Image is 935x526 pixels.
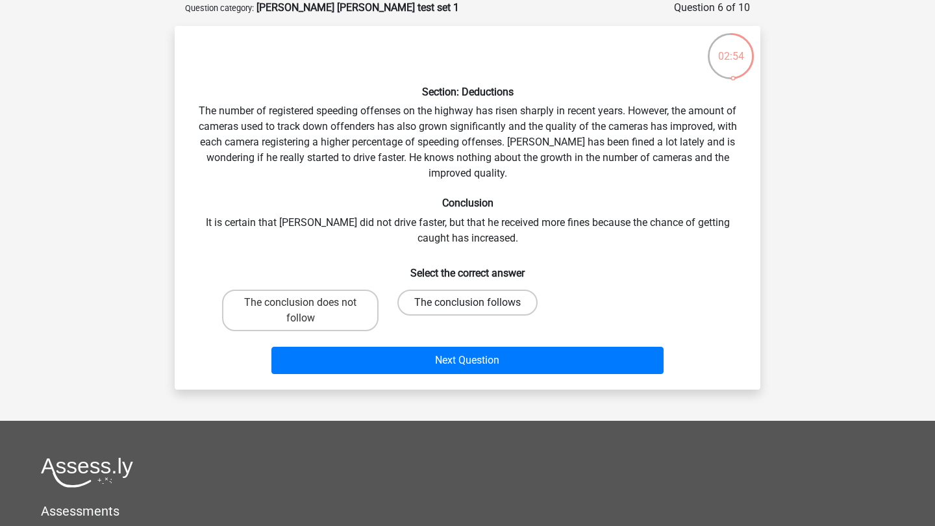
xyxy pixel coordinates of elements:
[195,257,740,279] h6: Select the correct answer
[222,290,379,331] label: The conclusion does not follow
[41,503,894,519] h5: Assessments
[271,347,664,374] button: Next Question
[195,197,740,209] h6: Conclusion
[180,36,755,379] div: The number of registered speeding offenses on the highway has risen sharply in recent years. Howe...
[41,457,133,488] img: Assessly logo
[195,86,740,98] h6: Section: Deductions
[256,1,459,14] strong: [PERSON_NAME] [PERSON_NAME] test set 1
[185,3,254,13] small: Question category:
[706,32,755,64] div: 02:54
[397,290,538,316] label: The conclusion follows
